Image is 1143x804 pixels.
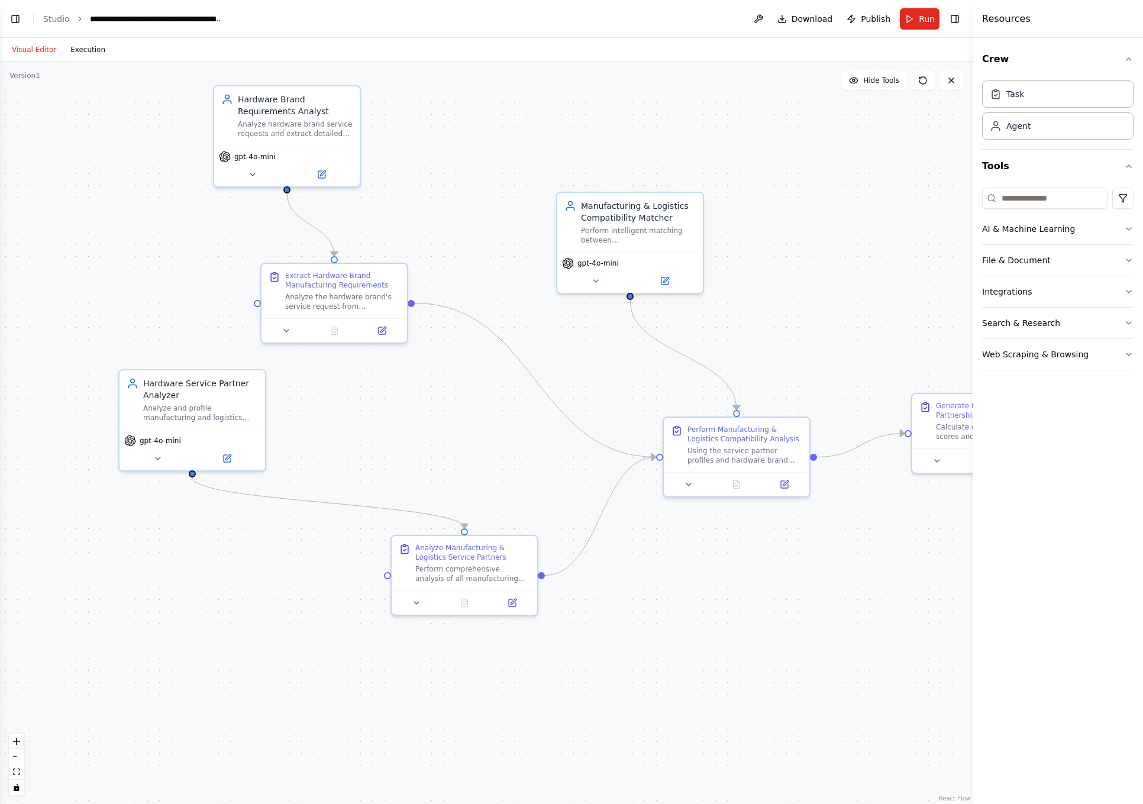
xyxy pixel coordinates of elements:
div: Agent [1006,120,1031,132]
button: File & Document [982,245,1134,276]
button: Visual Editor [5,43,63,57]
div: Extract Hardware Brand Manufacturing RequirementsAnalyze the hardware brand's service request fro... [260,263,408,344]
div: Analyze Manufacturing & Logistics Service PartnersPerform comprehensive analysis of all manufactu... [390,535,538,616]
button: Tools [982,150,1134,183]
div: Hardware Brand Requirements Analyst [238,93,353,117]
g: Edge from a12c7f69-2494-447a-ab7b-a48d2542bb8f to e9603dbf-f2f9-4a1e-8cb8-f8b395b7eae6 [281,193,340,256]
button: No output available [960,454,1010,468]
span: Download [792,13,833,25]
div: Using the service partner profiles and hardware brand requirements, perform comprehensive compati... [687,446,802,465]
button: Open in side panel [492,596,532,610]
h4: Resources [982,12,1031,26]
div: Manufacturing & Logistics Compatibility MatcherPerform intelligent matching between manufacturing... [556,192,704,294]
div: Hardware Service Partner AnalyzerAnalyze and profile manufacturing and logistics service partners... [118,369,266,472]
div: Crew [982,76,1134,149]
button: Web Scraping & Browsing [982,339,1134,370]
button: Run [900,8,939,30]
button: Integrations [982,276,1134,307]
button: zoom in [9,734,24,749]
div: Tools [982,183,1134,380]
g: Edge from e9603dbf-f2f9-4a1e-8cb8-f8b395b7eae6 to 47a54a93-5137-4900-b17f-8b0a74292f69 [415,298,656,463]
div: Calculate comprehensive match scores and create final rankings of the best manufacturing and logi... [936,422,1051,441]
button: Search & Research [982,308,1134,338]
nav: breadcrumb [43,13,223,25]
button: toggle interactivity [9,780,24,795]
g: Edge from 47a54a93-5137-4900-b17f-8b0a74292f69 to aeced320-4727-4f8f-a206-2e167acf6d88 [817,428,905,463]
div: Hardware Service Partner Analyzer [143,377,258,401]
div: Generate Final Manufacturing Partnership Rankings [936,401,1051,420]
button: Download [773,8,838,30]
button: Open in side panel [764,477,805,492]
button: Open in side panel [631,274,698,288]
button: Crew [982,43,1134,76]
div: Generate Final Manufacturing Partnership RankingsCalculate comprehensive match scores and create ... [911,393,1059,474]
button: No output available [309,324,360,338]
g: Edge from 34f211b3-c714-4322-b547-e733dc7df621 to 47a54a93-5137-4900-b17f-8b0a74292f69 [545,451,656,582]
a: Studio [43,14,70,24]
button: Open in side panel [288,167,355,182]
div: Analyze and profile manufacturing and logistics service partners specializing in assembly, buildi... [143,403,258,422]
a: React Flow attribution [939,795,971,802]
span: gpt-4o-mini [140,436,181,445]
g: Edge from 6a3fa782-e2ac-430f-aa01-4f88f9c32db6 to 47a54a93-5137-4900-b17f-8b0a74292f69 [624,300,742,410]
div: Hardware Brand Requirements AnalystAnalyze hardware brand service requests and extract detailed r... [213,85,361,188]
button: zoom out [9,749,24,764]
div: Task [1006,88,1024,100]
button: Publish [842,8,895,30]
button: AI & Machine Learning [982,214,1134,244]
button: Show left sidebar [7,11,24,27]
div: React Flow controls [9,734,24,795]
button: Hide right sidebar [947,11,963,27]
div: Version 1 [9,71,40,80]
div: Perform intelligent matching between manufacturing/logistics service partners and hardware brand ... [581,226,696,245]
span: Run [919,13,935,25]
div: Analyze hardware brand service requests and extract detailed requirements for assembly, building,... [238,120,353,138]
button: fit view [9,764,24,780]
div: Analyze Manufacturing & Logistics Service Partners [415,543,530,562]
div: Perform Manufacturing & Logistics Compatibility AnalysisUsing the service partner profiles and ha... [663,416,811,498]
span: Hide Tools [863,76,899,85]
g: Edge from e9ec9ae1-b5c5-4866-a1d4-6dbbbb12d6bb to 34f211b3-c714-4322-b547-e733dc7df621 [186,477,470,528]
button: No output available [712,477,762,492]
div: Analyze the hardware brand's service request from {hardware_brand_request} to extract comprehensi... [285,292,400,311]
div: Manufacturing & Logistics Compatibility Matcher [581,200,696,224]
span: Publish [861,13,890,25]
button: No output available [440,596,490,610]
span: gpt-4o-mini [234,152,276,162]
div: Perform comprehensive analysis of all manufacturing and logistics service partners from {service_... [415,564,530,583]
button: Open in side panel [361,324,402,338]
div: Perform Manufacturing & Logistics Compatibility Analysis [687,425,802,444]
button: Open in side panel [193,451,260,466]
span: gpt-4o-mini [577,259,619,268]
button: Hide Tools [842,71,906,90]
button: Execution [63,43,112,57]
div: Extract Hardware Brand Manufacturing Requirements [285,271,400,290]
